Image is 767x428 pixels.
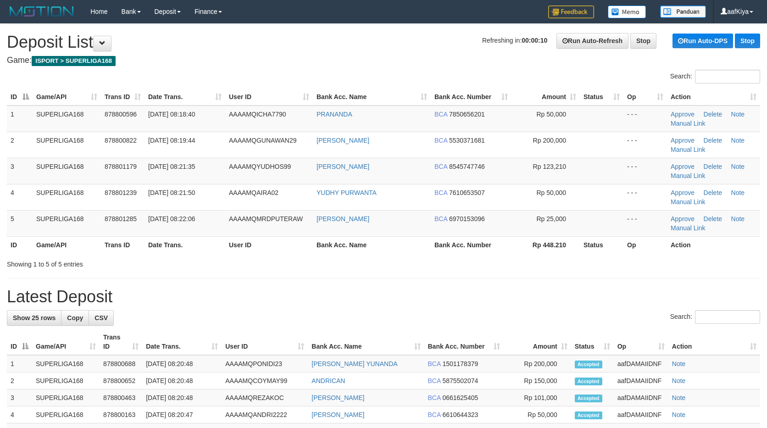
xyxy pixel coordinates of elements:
[575,411,602,419] span: Accepted
[67,314,83,322] span: Copy
[667,89,760,106] th: Action: activate to sort column ascending
[428,377,441,384] span: BCA
[311,377,345,384] a: ANDRICAN
[434,189,447,196] span: BCA
[148,137,195,144] span: [DATE] 08:19:44
[623,158,667,184] td: - - -
[623,210,667,236] td: - - -
[449,215,485,222] span: Copy 6970153096 to clipboard
[148,215,195,222] span: [DATE] 08:22:06
[308,329,424,355] th: Bank Acc. Name: activate to sort column ascending
[671,224,706,232] a: Manual Link
[33,184,101,210] td: SUPERLIGA168
[580,236,623,253] th: Status
[317,163,369,170] a: [PERSON_NAME]
[670,70,760,83] label: Search:
[735,33,760,48] a: Stop
[623,89,667,106] th: Op: activate to sort column ascending
[89,310,114,326] a: CSV
[671,120,706,127] a: Manual Link
[7,89,33,106] th: ID: activate to sort column descending
[536,189,566,196] span: Rp 50,000
[7,372,32,389] td: 2
[667,236,760,253] th: Action
[142,389,222,406] td: [DATE] 08:20:48
[148,111,195,118] span: [DATE] 08:18:40
[100,355,142,372] td: 878800688
[672,360,686,367] a: Note
[695,70,760,83] input: Search:
[431,236,511,253] th: Bank Acc. Number
[671,163,695,170] a: Approve
[13,314,56,322] span: Show 25 rows
[33,236,101,253] th: Game/API
[142,329,222,355] th: Date Trans.: activate to sort column ascending
[575,361,602,368] span: Accepted
[522,37,547,44] strong: 00:00:10
[7,210,33,236] td: 5
[311,411,364,418] a: [PERSON_NAME]
[317,215,369,222] a: [PERSON_NAME]
[556,33,628,49] a: Run Auto-Refresh
[731,189,745,196] a: Note
[614,389,668,406] td: aafDAMAIIDNF
[222,329,308,355] th: User ID: activate to sort column ascending
[7,406,32,423] td: 4
[449,189,485,196] span: Copy 7610653507 to clipboard
[229,189,278,196] span: AAAAMQAIRA02
[431,89,511,106] th: Bank Acc. Number: activate to sort column ascending
[225,89,313,106] th: User ID: activate to sort column ascending
[731,111,745,118] a: Note
[672,394,686,401] a: Note
[623,132,667,158] td: - - -
[504,406,571,423] td: Rp 50,000
[100,329,142,355] th: Trans ID: activate to sort column ascending
[671,111,695,118] a: Approve
[671,137,695,144] a: Approve
[504,329,571,355] th: Amount: activate to sort column ascending
[671,189,695,196] a: Approve
[7,310,61,326] a: Show 25 rows
[105,111,137,118] span: 878800596
[671,198,706,206] a: Manual Link
[660,6,706,18] img: panduan.png
[731,163,745,170] a: Note
[614,355,668,372] td: aafDAMAIIDNF
[442,360,478,367] span: Copy 1501178379 to clipboard
[7,106,33,132] td: 1
[449,137,485,144] span: Copy 5530371681 to clipboard
[101,89,145,106] th: Trans ID: activate to sort column ascending
[7,236,33,253] th: ID
[148,163,195,170] span: [DATE] 08:21:35
[511,236,580,253] th: Rp 448.210
[317,111,352,118] a: PRANANDA
[671,215,695,222] a: Approve
[428,411,441,418] span: BCA
[504,372,571,389] td: Rp 150,000
[504,355,571,372] td: Rp 200,000
[434,215,447,222] span: BCA
[100,406,142,423] td: 878800163
[428,360,441,367] span: BCA
[536,215,566,222] span: Rp 25,000
[449,111,485,118] span: Copy 7850656201 to clipboard
[671,172,706,179] a: Manual Link
[704,163,722,170] a: Delete
[32,355,100,372] td: SUPERLIGA168
[7,5,77,18] img: MOTION_logo.png
[434,111,447,118] span: BCA
[148,189,195,196] span: [DATE] 08:21:50
[105,163,137,170] span: 878801179
[311,360,397,367] a: [PERSON_NAME] YUNANDA
[32,56,116,66] span: ISPORT > SUPERLIGA168
[623,106,667,132] td: - - -
[33,210,101,236] td: SUPERLIGA168
[623,184,667,210] td: - - -
[7,33,760,51] h1: Deposit List
[731,215,745,222] a: Note
[482,37,547,44] span: Refreshing in:
[7,288,760,306] h1: Latest Deposit
[61,310,89,326] a: Copy
[580,89,623,106] th: Status: activate to sort column ascending
[94,314,108,322] span: CSV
